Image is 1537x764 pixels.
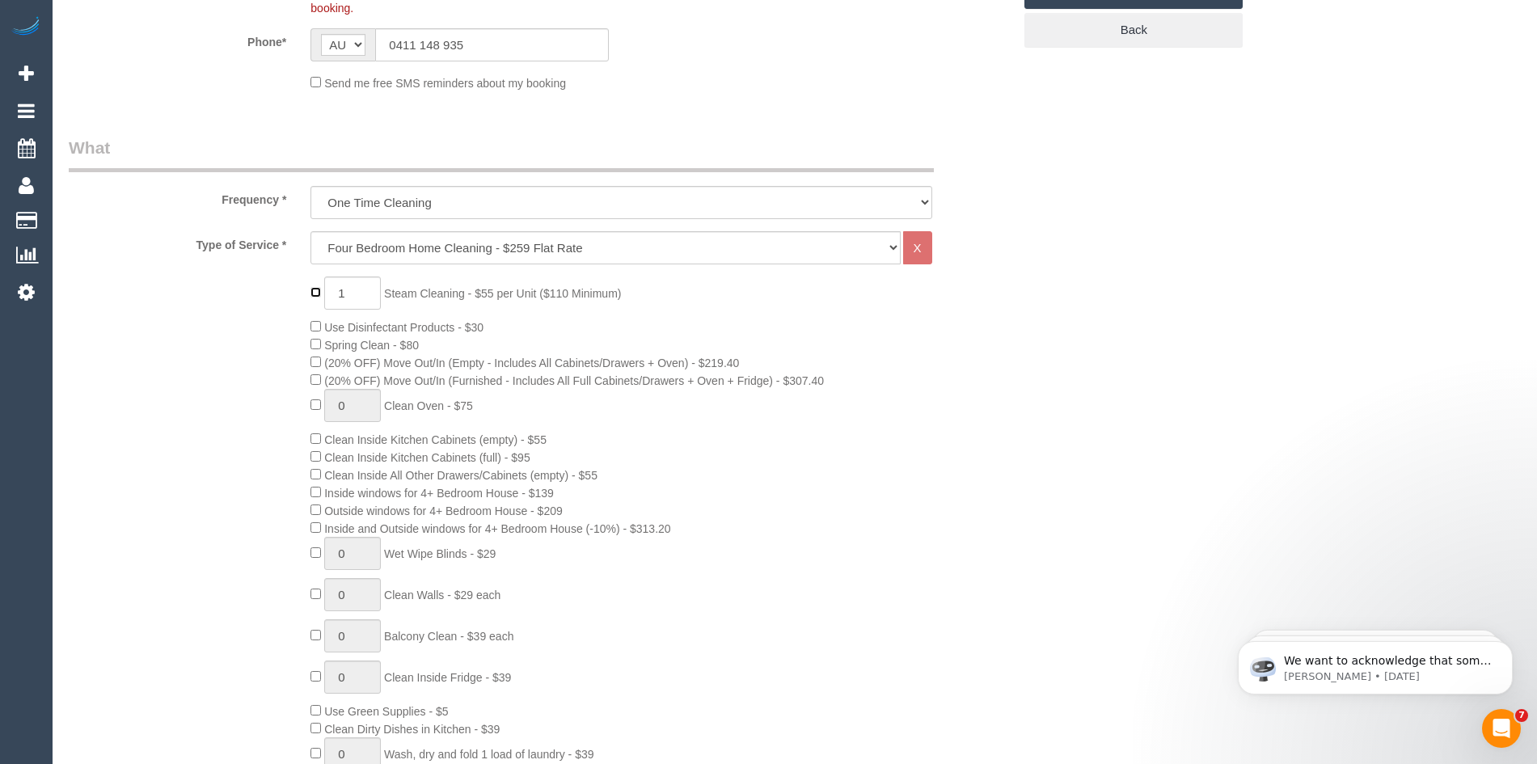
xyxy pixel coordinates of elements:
span: (20% OFF) Move Out/In (Furnished - Includes All Full Cabinets/Drawers + Oven + Fridge) - $307.40 [324,374,824,387]
span: Clean Inside Kitchen Cabinets (full) - $95 [324,451,530,464]
img: Automaid Logo [10,16,42,39]
span: Steam Cleaning - $55 per Unit ($110 Minimum) [384,287,621,300]
legend: What [69,136,934,172]
label: Type of Service * [57,231,298,253]
a: Back [1024,13,1243,47]
span: Clean Inside Fridge - $39 [384,671,511,684]
span: Inside and Outside windows for 4+ Bedroom House (-10%) - $313.20 [324,522,670,535]
span: Spring Clean - $80 [324,339,419,352]
span: Wet Wipe Blinds - $29 [384,547,496,560]
span: Use Disinfectant Products - $30 [324,321,483,334]
span: (20% OFF) Move Out/In (Empty - Includes All Cabinets/Drawers + Oven) - $219.40 [324,357,739,369]
label: Phone* [57,28,298,50]
span: Outside windows for 4+ Bedroom House - $209 [324,504,563,517]
span: Clean Oven - $75 [384,399,473,412]
label: Frequency * [57,186,298,208]
span: Wash, dry and fold 1 load of laundry - $39 [384,748,593,761]
span: Use Green Supplies - $5 [324,705,448,718]
span: Clean Inside All Other Drawers/Cabinets (empty) - $55 [324,469,597,482]
p: Message from Ellie, sent 2w ago [70,62,279,77]
span: Clean Inside Kitchen Cabinets (empty) - $55 [324,433,547,446]
iframe: Intercom live chat [1482,709,1521,748]
span: Clean Walls - $29 each [384,589,500,601]
span: Clean Dirty Dishes in Kitchen - $39 [324,723,500,736]
span: Send me free SMS reminders about my booking [324,77,566,90]
span: Inside windows for 4+ Bedroom House - $139 [324,487,554,500]
span: Balcony Clean - $39 each [384,630,513,643]
span: We want to acknowledge that some users may be experiencing lag or slower performance in our softw... [70,47,278,268]
input: Phone* [375,28,609,61]
iframe: Intercom notifications message [1214,607,1537,720]
span: 7 [1515,709,1528,722]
